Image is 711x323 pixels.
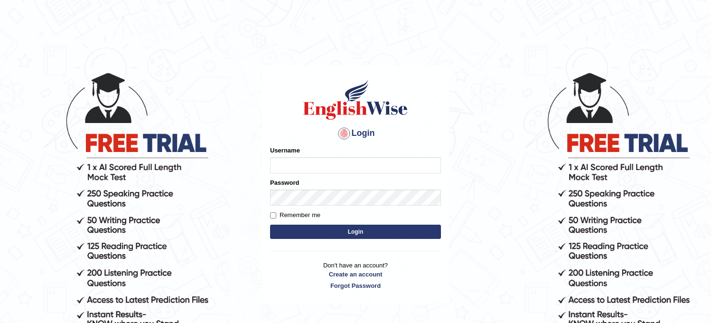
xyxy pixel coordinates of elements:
label: Username [270,146,300,155]
input: Remember me [270,212,276,218]
img: Logo of English Wise sign in for intelligent practice with AI [301,78,410,121]
a: Forgot Password [270,281,441,290]
button: Login [270,225,441,239]
label: Password [270,178,299,187]
h4: Login [270,126,441,141]
p: Don't have an account? [270,261,441,290]
label: Remember me [270,210,320,220]
a: Create an account [270,270,441,279]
